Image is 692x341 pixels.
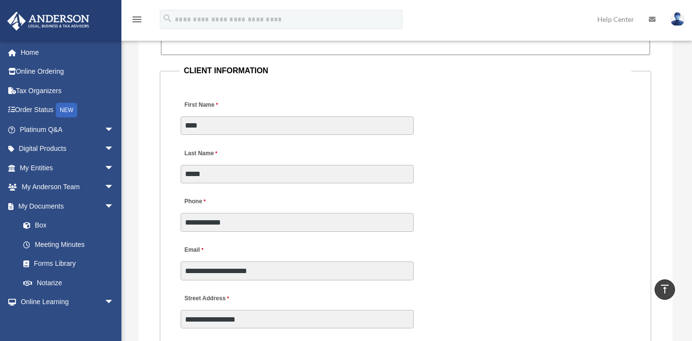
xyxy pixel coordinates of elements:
[104,139,124,159] span: arrow_drop_down
[7,139,129,159] a: Digital Productsarrow_drop_down
[131,14,143,25] i: menu
[7,178,129,197] a: My Anderson Teamarrow_drop_down
[670,12,685,26] img: User Pic
[7,62,129,81] a: Online Ordering
[56,103,77,117] div: NEW
[7,120,129,139] a: Platinum Q&Aarrow_drop_down
[14,216,129,235] a: Box
[104,120,124,140] span: arrow_drop_down
[7,100,129,120] a: Order StatusNEW
[104,292,124,312] span: arrow_drop_down
[131,17,143,25] a: menu
[181,98,220,112] label: First Name
[181,147,219,160] label: Last Name
[104,196,124,216] span: arrow_drop_down
[181,292,273,306] label: Street Address
[7,196,129,216] a: My Documentsarrow_drop_down
[14,254,129,274] a: Forms Library
[7,43,129,62] a: Home
[4,12,92,31] img: Anderson Advisors Platinum Portal
[659,283,671,295] i: vertical_align_top
[104,178,124,197] span: arrow_drop_down
[104,158,124,178] span: arrow_drop_down
[7,158,129,178] a: My Entitiesarrow_drop_down
[162,13,173,24] i: search
[181,195,208,209] label: Phone
[7,292,129,312] a: Online Learningarrow_drop_down
[655,279,675,300] a: vertical_align_top
[14,273,129,292] a: Notarize
[14,235,124,254] a: Meeting Minutes
[181,244,205,257] label: Email
[180,64,631,78] legend: CLIENT INFORMATION
[7,81,129,100] a: Tax Organizers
